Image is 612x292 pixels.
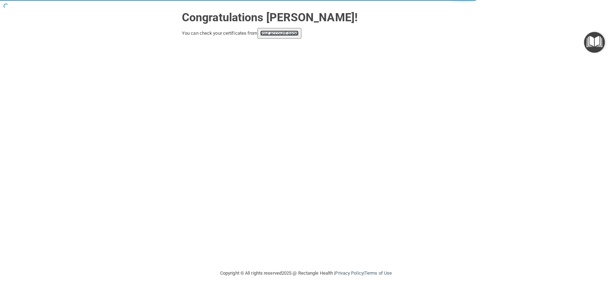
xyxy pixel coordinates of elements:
[177,262,435,285] div: Copyright © All rights reserved 2025 @ Rectangle Health | |
[182,28,430,39] div: You can check your certificates from
[584,32,605,53] button: Open Resource Center
[365,270,392,276] a: Terms of Use
[182,11,358,24] strong: Congratulations [PERSON_NAME]!
[257,28,302,39] button: your account page!
[335,270,363,276] a: Privacy Policy
[260,30,299,36] a: your account page!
